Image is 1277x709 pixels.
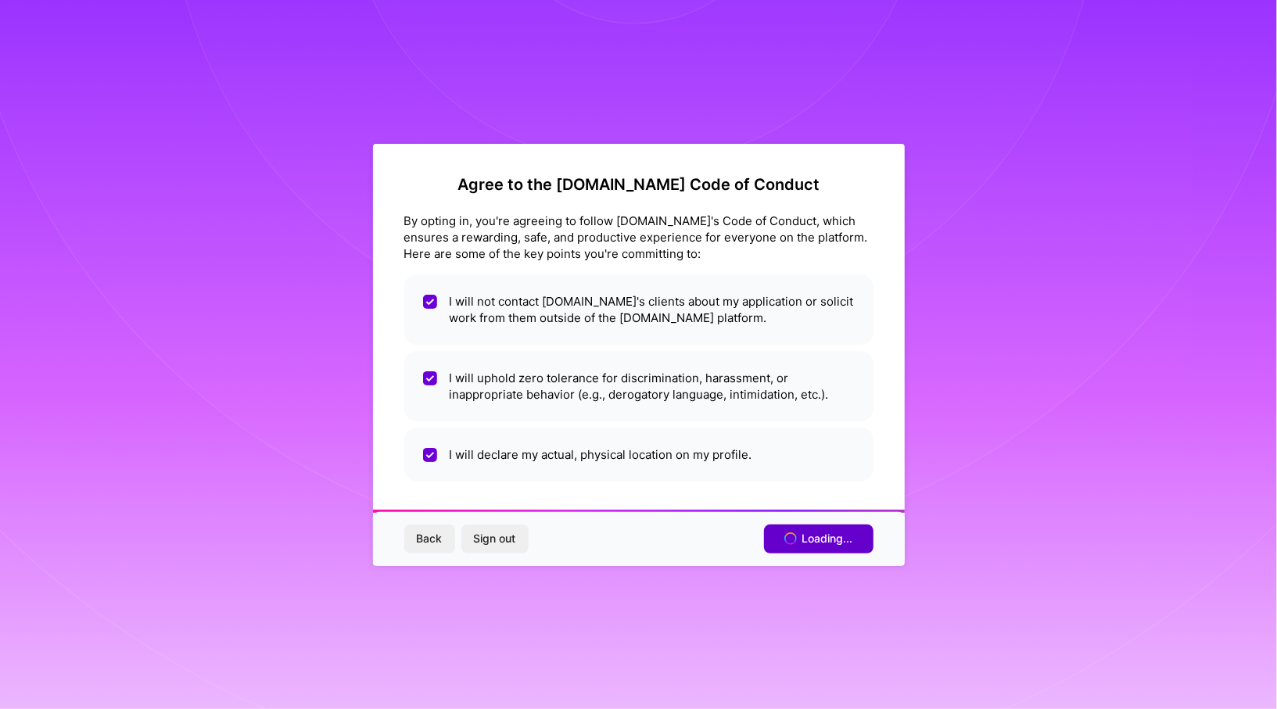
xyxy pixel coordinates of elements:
[404,274,873,345] li: I will not contact [DOMAIN_NAME]'s clients about my application or solicit work from them outside...
[404,213,873,262] div: By opting in, you're agreeing to follow [DOMAIN_NAME]'s Code of Conduct, which ensures a rewardin...
[474,531,516,546] span: Sign out
[417,531,443,546] span: Back
[404,175,873,194] h2: Agree to the [DOMAIN_NAME] Code of Conduct
[404,351,873,421] li: I will uphold zero tolerance for discrimination, harassment, or inappropriate behavior (e.g., der...
[461,525,529,553] button: Sign out
[404,525,455,553] button: Back
[404,428,873,482] li: I will declare my actual, physical location on my profile.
